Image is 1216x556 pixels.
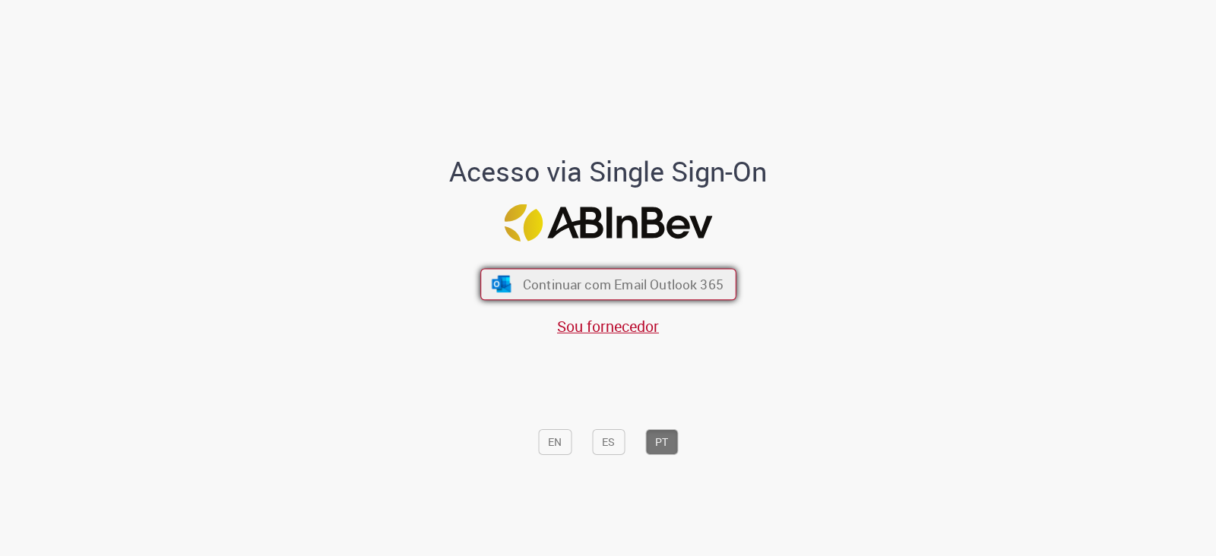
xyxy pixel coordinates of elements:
span: Continuar com Email Outlook 365 [522,276,723,293]
button: EN [538,429,572,455]
button: ES [592,429,625,455]
button: ícone Azure/Microsoft 360 Continuar com Email Outlook 365 [480,269,736,301]
h1: Acesso via Single Sign-On [397,156,819,187]
img: ícone Azure/Microsoft 360 [490,276,512,292]
a: Sou fornecedor [557,316,659,336]
img: Logo ABInBev [504,204,712,242]
button: PT [645,429,678,455]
